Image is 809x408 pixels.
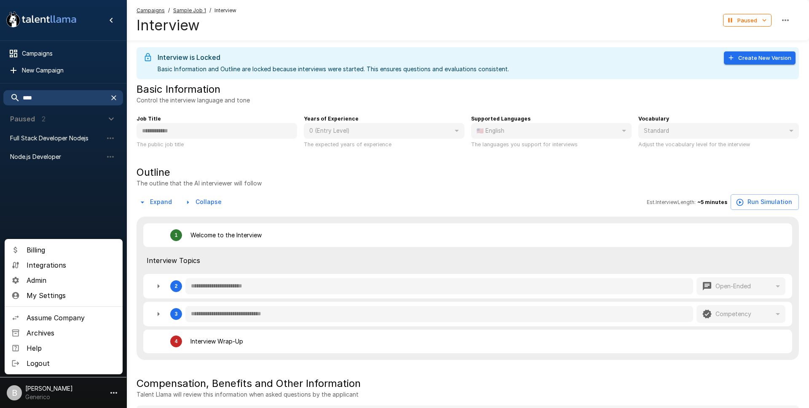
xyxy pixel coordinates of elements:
[27,313,116,323] span: Assume Company
[27,245,116,255] span: Billing
[27,275,116,285] span: Admin
[27,328,116,338] span: Archives
[27,343,116,353] span: Help
[27,358,116,368] span: Logout
[27,260,116,270] span: Integrations
[27,290,116,301] span: My Settings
